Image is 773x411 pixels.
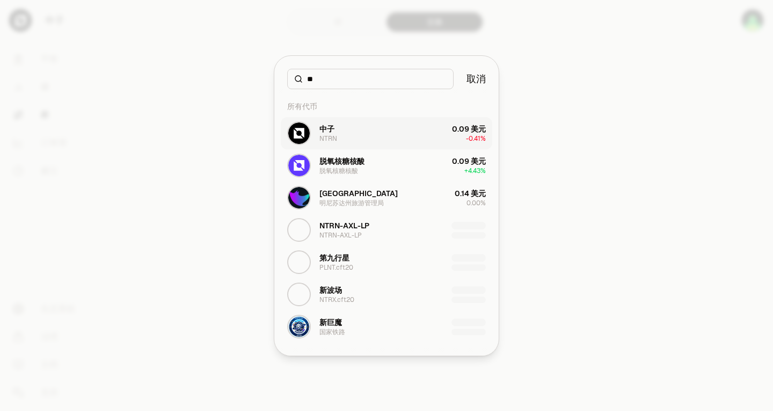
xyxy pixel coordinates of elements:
[281,149,492,182] button: dNTRN 徽标脱氧核糖核酸脱氧核糖核酸0.09 美元+4.43%
[281,278,492,311] button: NTRX.cft20 徽标新波场NTRX.cft20
[466,71,486,86] button: 取消
[288,316,310,337] img: NTRL 徽标
[319,167,358,175] font: 脱氧核糖核酸
[455,189,486,198] font: 0.14 美元
[466,134,486,143] font: -0.41%
[319,253,349,263] font: 第九行星
[288,284,310,305] img: NTRX.cft20 徽标
[319,189,398,198] font: [GEOGRAPHIC_DATA]
[452,156,486,166] font: 0.09 美元
[466,73,486,85] font: 取消
[468,167,486,175] font: 4.43%
[281,182,492,214] button: MNTA 标志[GEOGRAPHIC_DATA]明尼苏达州旅游管理局0.14 美元0.00%
[319,124,334,134] font: 中子
[319,231,362,240] font: NTRN-AXL-LP
[319,328,345,336] font: 国家铁路
[466,199,486,207] font: 0.00%
[319,285,342,295] font: 新波场
[281,117,492,149] button: NTRN 徽标中子NTRN0.09 美元-0.41%
[288,155,310,176] img: dNTRN 徽标
[288,251,310,273] img: PLNT.cft20 徽标
[319,199,384,207] font: 明尼苏达州旅游管理局
[319,156,364,166] font: 脱氧核糖核酸
[319,318,342,327] font: 新巨魔
[319,263,353,272] font: PLNT.cft20
[281,214,492,246] button: NTRN-AXL-LP 徽标NTRN-AXL-LPNTRN-AXL-LP
[464,167,468,175] font: +
[281,311,492,343] button: NTRL 徽标新巨魔国家铁路
[319,295,354,304] font: NTRX.cft20
[287,102,317,111] font: 所有代币
[319,221,369,230] font: NTRN-AXL-LP
[288,187,310,208] img: MNTA 标志
[288,219,310,241] img: NTRN-AXL-LP 徽标
[288,122,310,144] img: NTRN 徽标
[452,124,486,134] font: 0.09 美元
[319,134,337,143] font: NTRN
[281,246,492,278] button: PLNT.cft20 徽标第九行星PLNT.cft20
